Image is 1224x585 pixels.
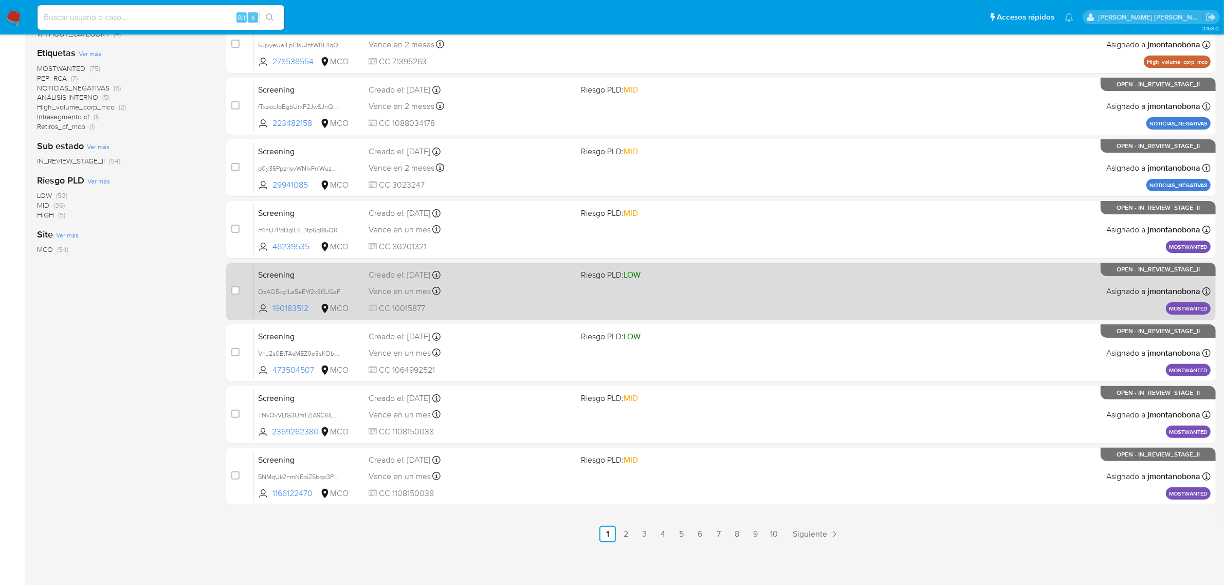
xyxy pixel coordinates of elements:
[251,12,254,22] span: s
[259,10,280,25] button: search-icon
[38,11,284,24] input: Buscar usuario o caso...
[1099,12,1202,22] p: juan.montanobonaga@mercadolibre.com.co
[238,12,246,22] span: Alt
[997,12,1054,23] span: Accesos rápidos
[1202,24,1219,32] span: 3.158.0
[1065,13,1073,22] a: Notificaciones
[1205,12,1216,23] a: Salir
